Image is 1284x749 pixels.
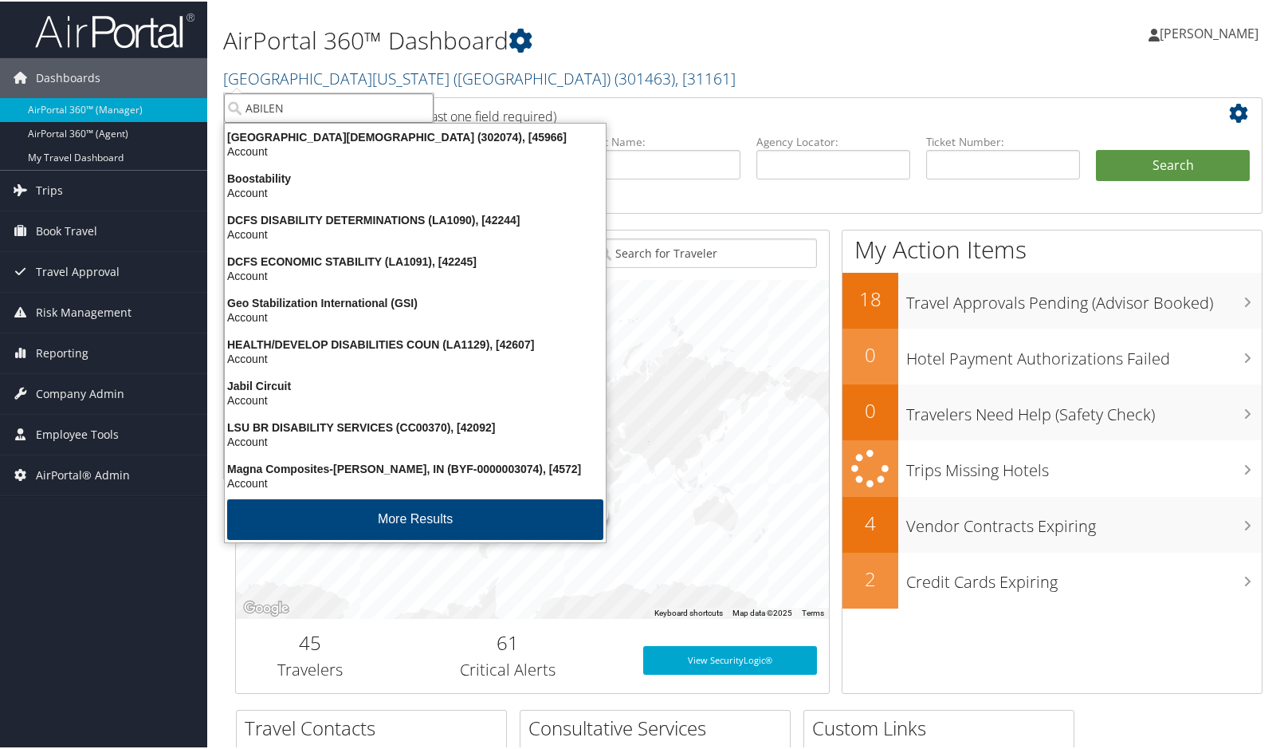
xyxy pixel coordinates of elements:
[396,657,619,680] h3: Critical Alerts
[906,394,1262,424] h3: Travelers Need Help (Safety Check)
[215,350,615,365] div: Account
[227,498,603,538] button: More Results
[802,607,824,616] a: Terms (opens in new tab)
[732,607,792,616] span: Map data ©2025
[215,170,615,184] div: Boostability
[215,184,615,199] div: Account
[842,508,898,535] h2: 4
[842,383,1262,439] a: 0Travelers Need Help (Safety Check)
[215,336,615,350] div: HEALTH/DEVELOP DISABILITIES COUN (LA1129), [42607]
[906,450,1262,480] h3: Trips Missing Hotels
[248,99,1164,126] h2: Airtinerary Lookup
[842,564,898,591] h2: 2
[594,237,817,266] input: Search for Traveler
[1160,23,1258,41] span: [PERSON_NAME]
[215,267,615,282] div: Account
[587,132,741,148] label: Last Name:
[215,433,615,447] div: Account
[906,562,1262,592] h3: Credit Cards Expiring
[842,439,1262,495] a: Trips Missing Hotels
[215,377,615,392] div: Jabil Circuit
[215,226,615,240] div: Account
[215,475,615,489] div: Account
[215,211,615,226] div: DCFS DISABILITY DETERMINATIONS (LA1090), [42244]
[36,454,130,494] span: AirPortal® Admin
[842,551,1262,607] a: 2Credit Cards Expiring
[812,713,1074,740] h2: Custom Links
[215,143,615,157] div: Account
[906,506,1262,536] h3: Vendor Contracts Expiring
[675,66,736,88] span: , [ 31161 ]
[215,460,615,475] div: Magna Composites-[PERSON_NAME], IN (BYF-0000003074), [4572]
[36,250,120,290] span: Travel Approval
[906,338,1262,369] h3: Hotel Payment Authorizations Failed
[248,628,372,655] h2: 45
[223,66,736,88] a: [GEOGRAPHIC_DATA][US_STATE] ([GEOGRAPHIC_DATA])
[36,373,124,412] span: Company Admin
[36,291,132,331] span: Risk Management
[36,169,63,209] span: Trips
[215,419,615,433] div: LSU BR DISABILITY SERVICES (CC00370), [42092]
[842,271,1262,327] a: 18Travel Approvals Pending (Advisor Booked)
[584,500,608,524] div: 1
[756,132,910,148] label: Agency Locator:
[842,327,1262,383] a: 0Hotel Payment Authorizations Failed
[215,294,615,309] div: Geo Stabilization International (GSI)
[842,495,1262,551] a: 4Vendor Contracts Expiring
[842,284,898,311] h2: 18
[248,657,372,680] h3: Travelers
[240,597,293,617] a: Open this area in Google Maps (opens a new window)
[245,713,506,740] h2: Travel Contacts
[36,210,97,250] span: Book Travel
[240,597,293,617] img: Google
[215,128,615,143] div: [GEOGRAPHIC_DATA][DEMOGRAPHIC_DATA] (302074), [45966]
[1096,148,1250,180] button: Search
[906,282,1262,313] h3: Travel Approvals Pending (Advisor Booked)
[528,713,790,740] h2: Consultative Services
[842,231,1262,265] h1: My Action Items
[215,309,615,323] div: Account
[926,132,1080,148] label: Ticket Number:
[654,606,723,617] button: Keyboard shortcuts
[643,645,817,673] a: View SecurityLogic®
[1149,8,1274,56] a: [PERSON_NAME]
[36,413,119,453] span: Employee Tools
[842,396,898,423] h2: 0
[36,332,88,372] span: Reporting
[223,22,924,56] h1: AirPortal 360™ Dashboard
[215,392,615,406] div: Account
[404,106,556,124] span: (at least one field required)
[396,628,619,655] h2: 61
[842,340,898,367] h2: 0
[215,253,615,267] div: DCFS ECONOMIC STABILITY (LA1091), [42245]
[35,10,194,48] img: airportal-logo.png
[224,92,434,121] input: Search Accounts
[615,66,675,88] span: ( 301463 )
[36,57,100,97] span: Dashboards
